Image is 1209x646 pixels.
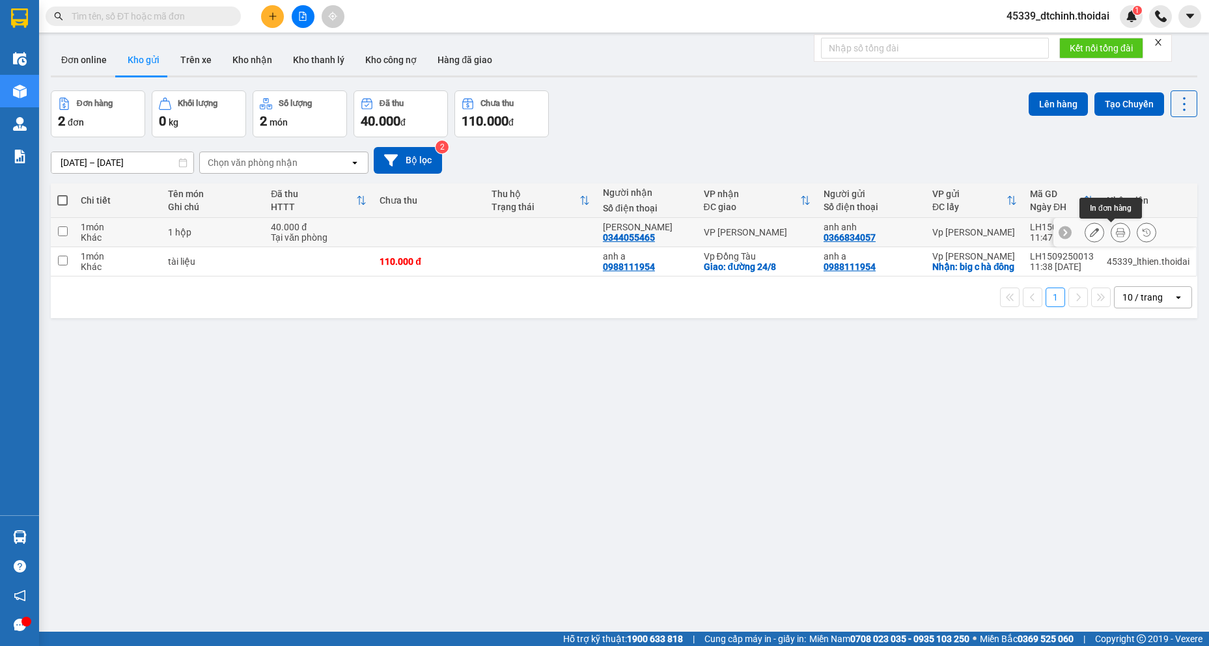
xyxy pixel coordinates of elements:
[81,251,155,262] div: 1 món
[436,141,449,154] sup: 2
[14,589,26,602] span: notification
[51,90,145,137] button: Đơn hàng2đơn
[380,256,478,267] div: 110.000 đ
[508,117,514,128] span: đ
[54,12,63,21] span: search
[1122,291,1163,304] div: 10 / trang
[261,5,284,28] button: plus
[1030,262,1094,272] div: 11:38 [DATE]
[480,99,514,108] div: Chưa thu
[926,183,1023,218] th: Toggle SortBy
[1135,6,1139,15] span: 1
[1083,632,1085,646] span: |
[168,189,258,199] div: Tên món
[271,202,356,212] div: HTTT
[1030,202,1083,212] div: Ngày ĐH
[824,262,876,272] div: 0988111954
[932,262,1017,272] div: Nhận: big c hà đông
[704,202,800,212] div: ĐC giao
[1070,41,1133,55] span: Kết nối tổng đài
[1085,222,1104,242] div: Sửa đơn hàng
[1154,38,1163,47] span: close
[350,157,360,168] svg: open
[824,232,876,243] div: 0366834057
[271,189,356,199] div: Đã thu
[932,227,1017,237] div: Vp [PERSON_NAME]
[704,262,811,272] div: Giao: đường 24/8
[603,262,655,272] div: 0988111954
[268,12,277,21] span: plus
[81,232,155,243] div: Khác
[996,8,1120,24] span: 45339_dtchinh.thoidai
[13,52,27,66] img: warehouse-icon
[168,202,258,212] div: Ghi chú
[427,44,503,75] button: Hàng đã giao
[1030,222,1094,232] div: LH1509250014
[322,5,344,28] button: aim
[264,183,373,218] th: Toggle SortBy
[1079,198,1142,219] div: In đơn hàng
[462,113,508,129] span: 110.000
[81,262,155,272] div: Khác
[14,619,26,631] span: message
[1030,189,1083,199] div: Mã GD
[292,5,314,28] button: file-add
[1018,634,1074,644] strong: 0369 525 060
[485,183,596,218] th: Toggle SortBy
[850,634,969,644] strong: 0708 023 035 - 0935 103 250
[1029,92,1088,116] button: Lên hàng
[704,189,800,199] div: VP nhận
[1030,232,1094,243] div: 11:47 [DATE]
[932,189,1007,199] div: VP gửi
[603,203,691,213] div: Số điện thoại
[51,44,117,75] button: Đơn online
[11,8,28,28] img: logo-vxr
[563,632,683,646] span: Hỗ trợ kỹ thuật:
[355,44,427,75] button: Kho công nợ
[13,530,27,544] img: warehouse-icon
[1059,38,1143,59] button: Kết nối tổng đài
[492,189,579,199] div: Thu hộ
[168,227,258,237] div: 1 hộp
[603,232,655,243] div: 0344055465
[454,90,549,137] button: Chưa thu110.000đ
[824,251,919,262] div: anh a
[380,99,404,108] div: Đã thu
[159,113,166,129] span: 0
[1030,251,1094,262] div: LH1509250013
[270,117,288,128] span: món
[1133,6,1142,15] sup: 1
[492,202,579,212] div: Trạng thái
[1023,183,1100,218] th: Toggle SortBy
[1178,5,1201,28] button: caret-down
[169,117,178,128] span: kg
[14,560,26,572] span: question-circle
[13,150,27,163] img: solution-icon
[170,44,222,75] button: Trên xe
[222,44,283,75] button: Kho nhận
[1155,10,1167,22] img: phone-icon
[973,636,977,641] span: ⚪️
[693,632,695,646] span: |
[627,634,683,644] strong: 1900 633 818
[168,256,258,267] div: tài liệu
[328,12,337,21] span: aim
[704,632,806,646] span: Cung cấp máy in - giấy in:
[1184,10,1196,22] span: caret-down
[152,90,246,137] button: Khối lượng0kg
[117,44,170,75] button: Kho gửi
[374,147,442,174] button: Bộ lọc
[380,195,478,206] div: Chưa thu
[361,113,400,129] span: 40.000
[13,85,27,98] img: warehouse-icon
[260,113,267,129] span: 2
[1046,288,1065,307] button: 1
[77,99,113,108] div: Đơn hàng
[980,632,1074,646] span: Miền Bắc
[271,232,367,243] div: Tại văn phòng
[824,189,919,199] div: Người gửi
[1137,634,1146,643] span: copyright
[271,222,367,232] div: 40.000 đ
[298,12,307,21] span: file-add
[1107,195,1189,206] div: Nhân viên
